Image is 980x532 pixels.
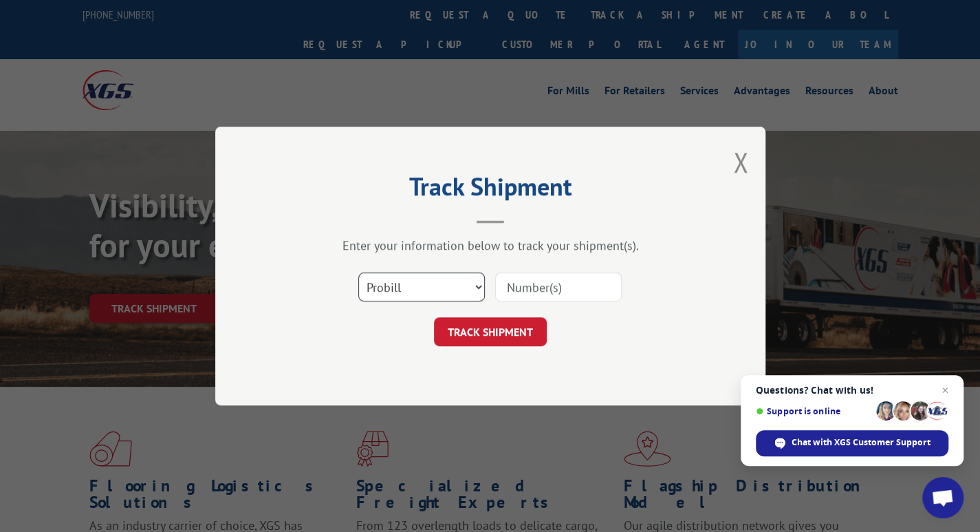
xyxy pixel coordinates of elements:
[733,144,748,180] button: Close modal
[284,237,697,253] div: Enter your information below to track your shipment(s).
[756,385,948,396] span: Questions? Chat with us!
[284,177,697,203] h2: Track Shipment
[756,430,948,456] div: Chat with XGS Customer Support
[756,406,871,416] span: Support is online
[792,436,930,449] span: Chat with XGS Customer Support
[434,317,547,346] button: TRACK SHIPMENT
[495,273,622,301] input: Number(s)
[922,477,963,518] div: Open chat
[937,382,953,398] span: Close chat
